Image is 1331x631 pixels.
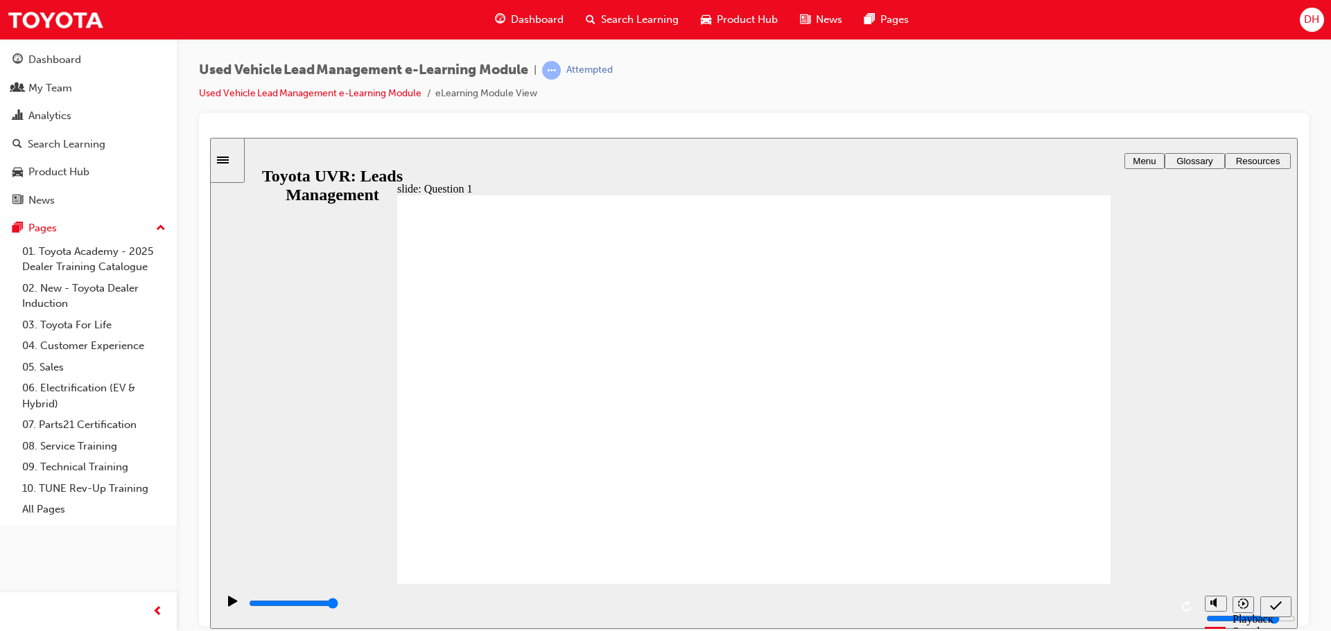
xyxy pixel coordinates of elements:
a: search-iconSearch Learning [575,6,690,34]
span: Pages [880,12,909,28]
a: 09. Technical Training [17,456,171,478]
span: DH [1304,12,1319,28]
span: car-icon [12,166,23,179]
span: Product Hub [717,12,778,28]
button: DH [1300,8,1324,32]
div: News [28,193,55,208]
button: DashboardMy TeamAnalyticsSearch LearningProduct HubNews [6,44,171,215]
button: Resources [1015,15,1081,31]
a: 07. Parts21 Certification [17,414,171,436]
a: 02. New - Toyota Dealer Induction [17,278,171,314]
div: playback controls [7,446,988,491]
button: play/pause [7,457,31,481]
span: Resources [1026,18,1070,28]
button: Glossary [955,15,1015,31]
li: eLearning Module View [435,86,537,102]
a: 01. Toyota Academy - 2025 Dealer Training Catalogue [17,241,171,278]
a: Search Learning [6,132,171,157]
a: 08. Service Training [17,436,171,457]
a: Product Hub [6,159,171,185]
button: Pages [6,215,171,241]
span: News [816,12,842,28]
a: My Team [6,75,171,101]
span: pages-icon [12,222,23,235]
span: search-icon [586,11,595,28]
nav: slide navigation [1050,446,1081,491]
span: search-icon [12,139,22,151]
a: pages-iconPages [853,6,920,34]
span: Dashboard [511,12,564,28]
div: Product Hub [28,164,89,180]
div: Attempted [566,64,613,77]
a: All Pages [17,499,171,520]
a: Used Vehicle Lead Management e-Learning Module [199,87,421,99]
span: | [534,62,537,78]
a: news-iconNews [789,6,853,34]
img: Trak [7,4,104,35]
span: Used Vehicle Lead Management e-Learning Module [199,62,528,78]
input: slide progress [39,460,128,471]
button: replay [967,459,988,479]
button: playback speed [1023,459,1044,475]
a: 04. Customer Experience [17,335,171,357]
span: pages-icon [864,11,875,28]
div: Analytics [28,108,71,124]
span: guage-icon [12,54,23,66]
div: Playback Speed [1023,475,1043,500]
button: submit [1050,459,1081,479]
span: news-icon [800,11,810,28]
a: News [6,188,171,213]
div: Dashboard [28,52,81,68]
input: volume [996,475,1086,486]
a: 06. Electrification (EV & Hybrid) [17,377,171,414]
span: up-icon [156,220,166,238]
span: guage-icon [495,11,505,28]
span: Glossary [966,18,1003,28]
a: 05. Sales [17,357,171,378]
span: chart-icon [12,110,23,123]
span: people-icon [12,82,23,95]
span: car-icon [701,11,711,28]
a: guage-iconDashboard [484,6,575,34]
a: Analytics [6,103,171,129]
a: 10. TUNE Rev-Up Training [17,478,171,499]
a: 03. Toyota For Life [17,314,171,336]
div: My Team [28,80,72,96]
a: Dashboard [6,47,171,73]
span: learningRecordVerb_ATTEMPT-icon [542,61,561,80]
a: car-iconProduct Hub [690,6,789,34]
div: Search Learning [28,136,105,152]
div: misc controls [988,446,1043,491]
span: Search Learning [601,12,679,28]
button: volume [995,458,1017,474]
span: news-icon [12,195,23,207]
button: Menu [914,15,955,31]
div: Pages [28,220,57,236]
span: prev-icon [153,603,163,621]
span: Menu [923,18,946,28]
